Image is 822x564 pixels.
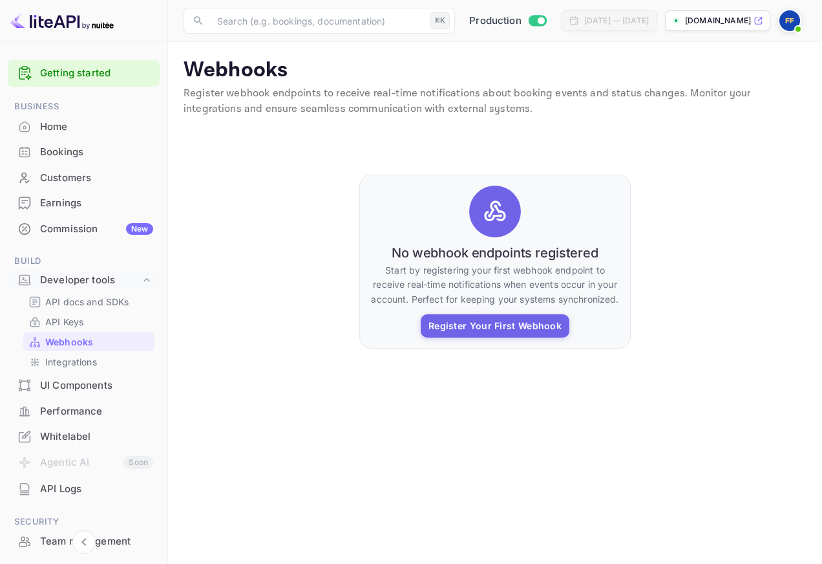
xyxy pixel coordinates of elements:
[469,14,522,28] span: Production
[23,332,154,351] div: Webhooks
[8,191,160,215] a: Earnings
[40,378,153,393] div: UI Components
[8,217,160,242] div: CommissionNew
[40,196,153,211] div: Earnings
[8,114,160,138] a: Home
[8,100,160,114] span: Business
[40,404,153,419] div: Performance
[23,292,154,311] div: API docs and SDKs
[8,515,160,529] span: Security
[40,171,153,186] div: Customers
[421,314,569,338] button: Register Your First Webhook
[8,529,160,553] a: Team management
[464,14,551,28] div: Switch to Sandbox mode
[28,335,149,349] a: Webhooks
[45,315,83,329] p: API Keys
[28,295,149,309] a: API docs and SDKs
[8,529,160,554] div: Team management
[8,424,160,448] a: Whitelabel
[23,312,154,331] div: API Keys
[392,245,598,261] h6: No webhook endpoints registered
[45,335,93,349] p: Webhooks
[8,166,160,191] div: Customers
[40,145,153,160] div: Bookings
[8,373,160,397] a: UI Components
[8,477,160,501] a: API Logs
[8,217,160,241] a: CommissionNew
[40,120,153,135] div: Home
[10,10,114,31] img: LiteAPI logo
[8,60,160,87] div: Getting started
[8,399,160,423] a: Performance
[8,140,160,164] a: Bookings
[40,534,153,549] div: Team management
[45,355,97,369] p: Integrations
[40,273,140,288] div: Developer tools
[28,315,149,329] a: API Keys
[8,269,160,292] div: Developer tools
[8,114,160,140] div: Home
[8,166,160,190] a: Customers
[23,352,154,371] div: Integrations
[40,429,153,444] div: Whitelabel
[126,223,153,235] div: New
[8,191,160,216] div: Earnings
[8,254,160,268] span: Build
[8,373,160,398] div: UI Components
[8,399,160,424] div: Performance
[8,424,160,450] div: Whitelabel
[40,222,153,237] div: Commission
[584,15,649,27] div: [DATE] — [DATE]
[40,482,153,497] div: API Logs
[8,477,160,502] div: API Logs
[209,8,425,34] input: Search (e.g. bookings, documentation)
[8,140,160,165] div: Bookings
[184,58,806,83] p: Webhooks
[28,355,149,369] a: Integrations
[779,10,800,31] img: fff fff
[685,15,751,27] p: [DOMAIN_NAME]
[370,263,620,307] p: Start by registering your first webhook endpoint to receive real-time notifications when events o...
[72,530,96,554] button: Collapse navigation
[40,66,153,81] a: Getting started
[184,86,806,117] p: Register webhook endpoints to receive real-time notifications about booking events and status cha...
[430,12,450,29] div: ⌘K
[45,295,129,309] p: API docs and SDKs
